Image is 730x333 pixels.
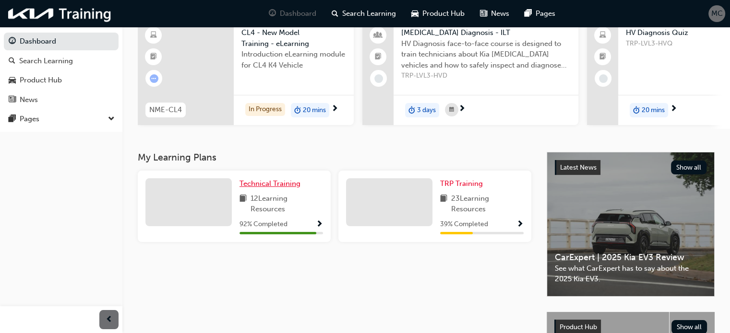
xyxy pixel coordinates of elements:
span: news-icon [480,8,487,20]
span: booktick-icon [150,51,157,63]
span: guage-icon [269,8,276,20]
span: laptop-icon [599,29,606,42]
a: search-iconSearch Learning [324,4,404,23]
span: 39 % Completed [440,219,488,230]
a: news-iconNews [472,4,517,23]
span: 92 % Completed [239,219,287,230]
span: [MEDICAL_DATA] Diagnosis - ILT [401,27,571,38]
a: Technical Training [239,178,304,189]
span: people-icon [375,29,382,42]
span: 12 Learning Resources [251,193,323,215]
span: CL4 - New Model Training - eLearning [241,27,346,49]
span: pages-icon [9,115,16,124]
span: guage-icon [9,37,16,46]
span: booktick-icon [375,51,382,63]
button: Show Progress [516,218,524,230]
a: guage-iconDashboard [261,4,324,23]
button: Pages [4,110,119,128]
span: 20 mins [303,105,326,116]
span: Search Learning [342,8,396,19]
span: search-icon [9,57,15,66]
span: 23 Learning Resources [451,193,524,215]
div: Search Learning [19,56,73,67]
a: Latest NewsShow allCarExpert | 2025 Kia EV3 ReviewSee what CarExpert has to say about the 2025 Ki... [547,152,715,297]
span: down-icon [108,113,115,126]
span: next-icon [670,105,677,114]
span: See what CarExpert has to say about the 2025 Kia EV3. [555,263,706,285]
a: [MEDICAL_DATA] Diagnosis - ILTHV Diagnosis face-to-face course is designed to train technicians a... [362,20,578,125]
span: learningRecordVerb_ATTEMPT-icon [150,74,158,83]
a: TRP Training [440,178,487,189]
span: book-icon [440,193,447,215]
div: News [20,94,38,105]
button: Show Progress [316,218,323,230]
span: NME-CL4 [149,104,182,115]
span: 3 days [417,105,436,116]
span: prev-icon [106,314,113,326]
span: news-icon [9,96,16,104]
span: Show Progress [316,220,323,229]
span: CarExpert | 2025 Kia EV3 Review [555,252,706,263]
span: booktick-icon [599,51,606,63]
span: TRP Training [440,179,483,188]
span: MC [711,8,723,19]
h3: My Learning Plans [138,152,531,163]
a: car-iconProduct Hub [404,4,472,23]
span: duration-icon [633,104,640,116]
button: MC [708,5,725,22]
span: calendar-icon [449,104,454,116]
div: Product Hub [20,75,62,86]
a: NME-CL4CL4 - New Model Training - eLearningIntroduction eLearning module for CL4 K4 VehicleIn Pro... [138,20,354,125]
span: next-icon [458,105,466,114]
span: learningRecordVerb_NONE-icon [599,74,608,83]
span: TRP-LVL3-HVD [401,70,571,81]
span: pages-icon [525,8,532,20]
span: Pages [536,8,555,19]
span: duration-icon [294,104,301,116]
span: Dashboard [280,8,316,19]
span: HV Diagnosis face-to-face course is designed to train technicians about Kia [MEDICAL_DATA] vehicl... [401,38,571,71]
span: car-icon [9,76,16,85]
span: book-icon [239,193,247,215]
span: learningResourceType_ELEARNING-icon [150,29,157,42]
div: In Progress [245,103,285,116]
button: Show all [671,161,707,174]
span: 20 mins [642,105,665,116]
span: Product Hub [422,8,465,19]
div: Pages [20,114,39,125]
span: Introduction eLearning module for CL4 K4 Vehicle [241,49,346,70]
span: search-icon [332,8,338,20]
span: learningRecordVerb_NONE-icon [374,74,383,83]
img: kia-training [5,4,115,23]
span: Product Hub [560,323,597,331]
a: Latest NewsShow all [555,160,706,175]
span: duration-icon [408,104,415,116]
span: Technical Training [239,179,300,188]
span: Latest News [560,163,597,172]
span: News [491,8,509,19]
span: Show Progress [516,220,524,229]
a: Search Learning [4,52,119,70]
button: DashboardSearch LearningProduct HubNews [4,31,119,110]
a: News [4,91,119,109]
span: car-icon [411,8,419,20]
a: Dashboard [4,33,119,50]
span: next-icon [331,105,338,114]
a: pages-iconPages [517,4,563,23]
a: Product Hub [4,71,119,89]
